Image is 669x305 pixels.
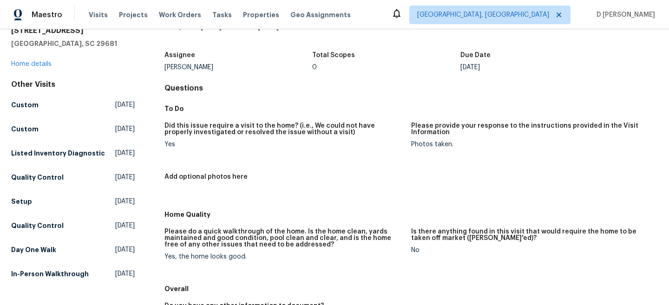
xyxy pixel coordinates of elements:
span: Properties [243,10,279,19]
span: [DATE] [115,221,135,230]
div: Photos taken. [411,141,650,148]
div: Yes [164,141,404,148]
a: Setup[DATE] [11,193,135,210]
span: Geo Assignments [290,10,351,19]
span: D [PERSON_NAME] [593,10,655,19]
h5: [GEOGRAPHIC_DATA], SC 29681 [11,39,135,48]
div: Yes, the home looks good. [164,253,404,260]
span: [DATE] [115,100,135,110]
h4: Questions [164,84,658,93]
div: [PERSON_NAME] [164,64,313,71]
h5: Custom [11,124,39,134]
h5: Due Date [460,52,491,58]
div: Completed: to [164,22,658,46]
span: [DATE] [115,124,135,134]
span: [DATE] [115,197,135,206]
div: Other Visits [11,80,135,89]
span: Projects [119,10,148,19]
span: [DATE] [115,245,135,254]
span: [DATE] [115,173,135,182]
span: Visits [89,10,108,19]
span: [DATE] [115,269,135,279]
h5: Is there anything found in this visit that would require the home to be taken off market ([PERSON... [411,228,650,241]
h5: Add optional photos here [164,174,248,180]
a: Day One Walk[DATE] [11,241,135,258]
h5: Quality Control [11,221,64,230]
h5: Overall [164,284,658,293]
div: 0 [312,64,460,71]
span: Tasks [212,12,232,18]
a: Quality Control[DATE] [11,169,135,186]
span: Work Orders [159,10,201,19]
a: Home details [11,61,52,67]
a: Quality Control[DATE] [11,217,135,234]
h5: Setup [11,197,32,206]
h5: Assignee [164,52,195,58]
h5: Please provide your response to the instructions provided in the Visit Information [411,123,650,136]
h5: Day One Walk [11,245,56,254]
h5: Listed Inventory Diagnostic [11,149,105,158]
h5: Total Scopes [312,52,355,58]
h5: In-Person Walkthrough [11,269,89,279]
span: Maestro [32,10,62,19]
span: [GEOGRAPHIC_DATA], [GEOGRAPHIC_DATA] [417,10,549,19]
span: [DATE] [115,149,135,158]
a: Custom[DATE] [11,121,135,137]
h5: Quality Control [11,173,64,182]
a: Custom[DATE] [11,97,135,113]
h2: [STREET_ADDRESS] [11,26,135,35]
h5: To Do [164,104,658,113]
div: No [411,247,650,253]
h5: Please do a quick walkthrough of the home. Is the home clean, yards maintained and good condition... [164,228,404,248]
h5: Did this issue require a visit to the home? (i.e., We could not have properly investigated or res... [164,123,404,136]
h5: Custom [11,100,39,110]
a: In-Person Walkthrough[DATE] [11,266,135,282]
div: [DATE] [460,64,609,71]
a: Listed Inventory Diagnostic[DATE] [11,145,135,162]
h5: Home Quality [164,210,658,219]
